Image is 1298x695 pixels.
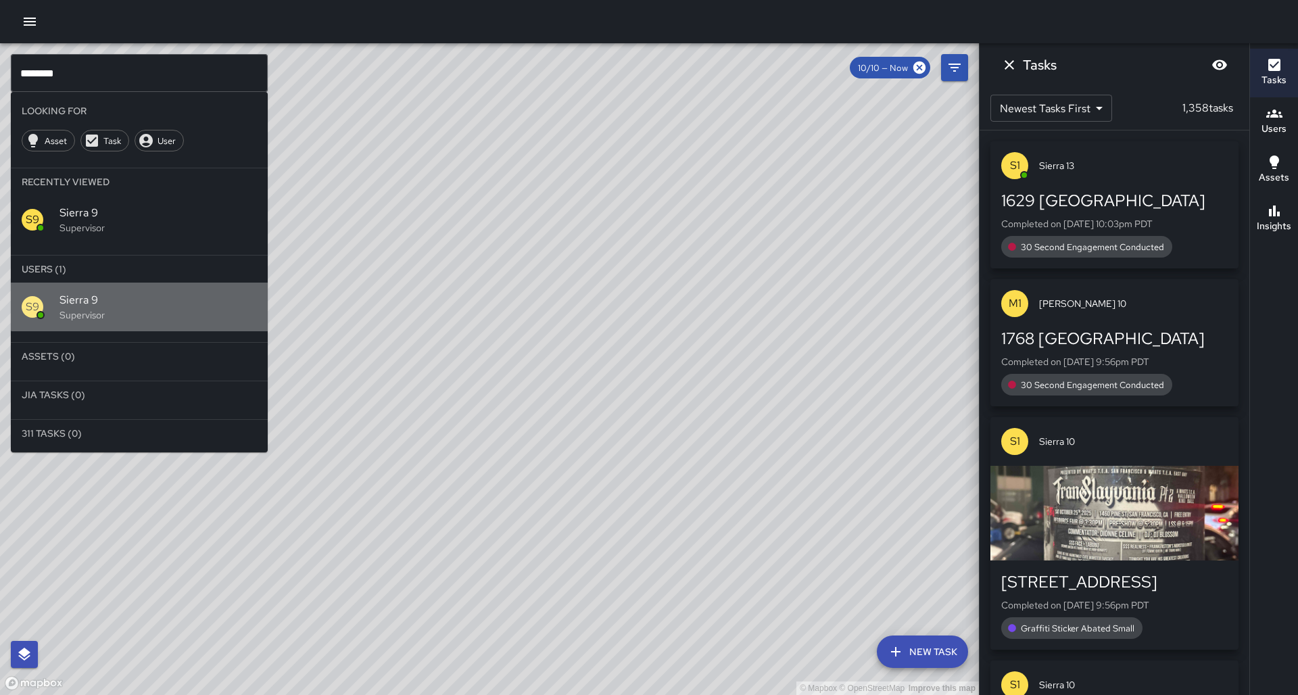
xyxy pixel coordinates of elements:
span: Sierra 13 [1039,159,1228,172]
button: Blur [1206,51,1233,78]
div: User [135,130,184,151]
p: S1 [1010,433,1020,450]
button: Dismiss [996,51,1023,78]
span: Sierra 9 [59,292,257,308]
p: M1 [1009,295,1021,312]
button: Insights [1250,195,1298,243]
button: Tasks [1250,49,1298,97]
div: S9Sierra 9Supervisor [11,283,268,331]
button: Users [1250,97,1298,146]
span: User [150,135,183,147]
p: 1,358 tasks [1177,100,1239,116]
p: Completed on [DATE] 9:56pm PDT [1001,598,1228,612]
h6: Tasks [1023,54,1057,76]
button: Assets [1250,146,1298,195]
h6: Assets [1259,170,1289,185]
div: 1768 [GEOGRAPHIC_DATA] [1001,328,1228,350]
h6: Users [1261,122,1287,137]
p: S9 [26,212,39,228]
span: Sierra 9 [59,205,257,221]
li: Looking For [11,97,268,124]
li: Assets (0) [11,343,268,370]
p: Supervisor [59,221,257,235]
li: Jia Tasks (0) [11,381,268,408]
h6: Insights [1257,219,1291,234]
div: S9Sierra 9Supervisor [11,195,268,244]
span: 10/10 — Now [850,62,916,74]
button: Filters [941,54,968,81]
button: New Task [877,636,968,668]
p: S1 [1010,158,1020,174]
div: Newest Tasks First [990,95,1112,122]
li: Users (1) [11,256,268,283]
div: 10/10 — Now [850,57,930,78]
span: Sierra 10 [1039,678,1228,692]
p: Completed on [DATE] 10:03pm PDT [1001,217,1228,231]
div: [STREET_ADDRESS] [1001,571,1228,593]
p: S9 [26,299,39,315]
span: Asset [37,135,74,147]
span: Task [96,135,128,147]
span: [PERSON_NAME] 10 [1039,297,1228,310]
button: M1[PERSON_NAME] 101768 [GEOGRAPHIC_DATA]Completed on [DATE] 9:56pm PDT30 Second Engagement Conducted [990,279,1239,406]
button: S1Sierra 131629 [GEOGRAPHIC_DATA]Completed on [DATE] 10:03pm PDT30 Second Engagement Conducted [990,141,1239,268]
p: S1 [1010,677,1020,693]
li: 311 Tasks (0) [11,420,268,447]
span: 30 Second Engagement Conducted [1013,379,1172,391]
div: Asset [22,130,75,151]
p: Supervisor [59,308,257,322]
p: Completed on [DATE] 9:56pm PDT [1001,355,1228,368]
button: S1Sierra 10[STREET_ADDRESS]Completed on [DATE] 9:56pm PDTGraffiti Sticker Abated Small [990,417,1239,650]
span: Graffiti Sticker Abated Small [1013,623,1143,634]
div: Task [80,130,129,151]
div: 1629 [GEOGRAPHIC_DATA] [1001,190,1228,212]
li: Recently Viewed [11,168,268,195]
h6: Tasks [1261,73,1287,88]
span: 30 Second Engagement Conducted [1013,241,1172,253]
span: Sierra 10 [1039,435,1228,448]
